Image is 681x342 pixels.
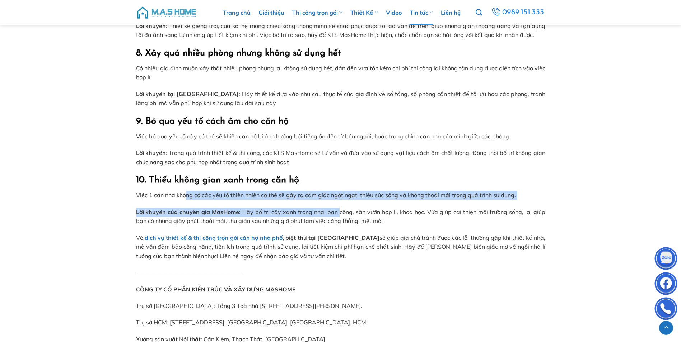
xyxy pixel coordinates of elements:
a: Tìm kiếm [476,5,482,20]
strong: Lời khuyên [136,22,166,29]
p: Trụ sở HCM: [STREET_ADDRESS]. [GEOGRAPHIC_DATA], [GEOGRAPHIC_DATA]. HCM. [136,318,545,327]
p: : Hãy thiết kế dựa vào nhu cầu thực tế của gia đình về số tầng, số phòng cần thiết để tối ưu hoá ... [136,90,545,108]
p: Trụ sở [GEOGRAPHIC_DATA]: Tầng 3 Toà nhà [STREET_ADDRESS][PERSON_NAME]. [136,301,545,311]
p: ——————————————————– [136,268,545,277]
strong: 10. Thiếu không gian xanh trong căn hộ [136,176,299,185]
img: M.A.S HOME – Tổng Thầu Thiết Kế Và Xây Nhà Trọn Gói [136,2,197,23]
p: : Hãy bố trí cây xanh trong nhà, ban công, sân vườn hợp lí, khoa học. Vừa giúp cải thiện môi trườ... [136,208,545,226]
p: Có nhiều gia đình muốn xây thật nhiều phòng nhưng lại không sử dụng hết, dẫn đến vừa tốn kém chi ... [136,64,545,82]
strong: , biệt thự tại [GEOGRAPHIC_DATA] [145,234,379,241]
span: 0989.151.333 [502,6,544,19]
p: : Trong quá trình thiết kế & thi công, các KTS MasHome sẽ tư vấn và đưa vào sử dụng vật liệu cách... [136,148,545,167]
a: dịch vụ thiết kế & thi công trọn gói căn hộ nhà phố [145,234,283,241]
img: Phone [655,299,677,320]
a: Lên đầu trang [659,321,673,335]
p: Việc 1 căn nhà không có các yếu tố thiên nhiên có thể sẽ gây ra cảm giác ngột ngạt, thiếu sức sốn... [136,191,545,200]
p: : Thiết kế giếng trời, cửa sổ, hệ thống chiếu sáng thông minh sẽ khắc phục được tối đa vấn đề trê... [136,22,545,40]
img: Zalo [655,249,677,270]
img: Facebook [655,274,677,295]
strong: 9. Bỏ qua yếu tố cách âm cho căn hộ [136,117,289,126]
a: 0989.151.333 [490,6,545,19]
strong: Lời khuyên tại [GEOGRAPHIC_DATA] [136,90,239,98]
strong: Lời khuyên của chuyên gia MasHome [136,208,239,215]
strong: Lời khuyên [136,149,166,156]
p: Với sẽ giúp gia chủ tránh được các lỗi thường gặp khi thiết kế nhà, mà vẫn đảm bảo công năng, tiệ... [136,233,545,261]
strong: 8. Xây quá nhiều phòng nhưng không sử dụng hết [136,49,341,58]
p: Việc bỏ qua yếu tố này có thể sẽ khiến căn hộ bị ảnh hưởng bởi tiếng ồn đến từ bên ngoài, hoặc tr... [136,132,545,141]
strong: CÔNG TY CỔ PHẦN KIẾN TRÚC VÀ XÂY DỰNG MASHOME [136,286,296,293]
